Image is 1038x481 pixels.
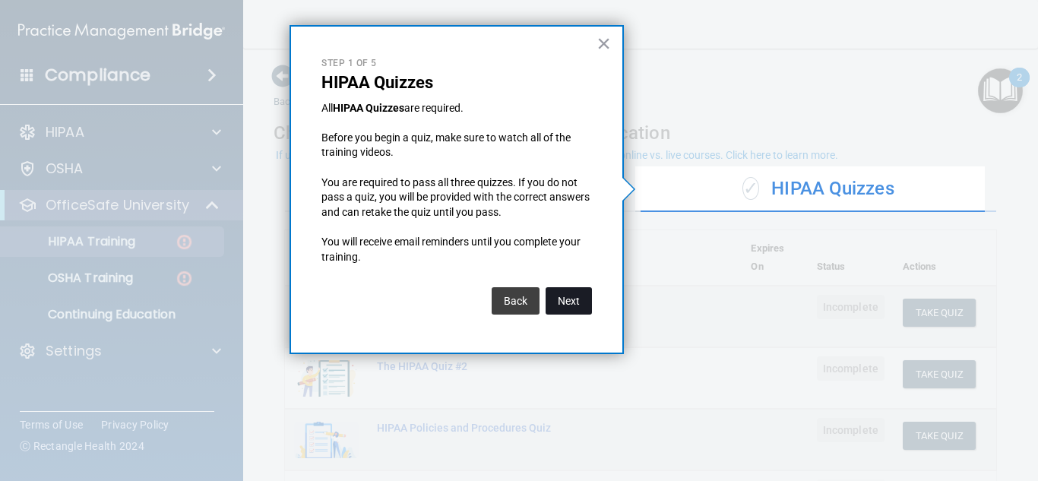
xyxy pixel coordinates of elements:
[321,131,592,160] p: Before you begin a quiz, make sure to watch all of the training videos.
[321,57,592,70] p: Step 1 of 5
[321,73,592,93] p: HIPAA Quizzes
[321,102,333,114] span: All
[962,376,1020,434] iframe: Drift Widget Chat Controller
[641,166,996,212] div: HIPAA Quizzes
[742,177,759,200] span: ✓
[546,287,592,315] button: Next
[597,31,611,55] button: Close
[492,287,540,315] button: Back
[321,176,592,220] p: You are required to pass all three quizzes. If you do not pass a quiz, you will be provided with ...
[321,235,592,264] p: You will receive email reminders until you complete your training.
[404,102,464,114] span: are required.
[333,102,404,114] strong: HIPAA Quizzes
